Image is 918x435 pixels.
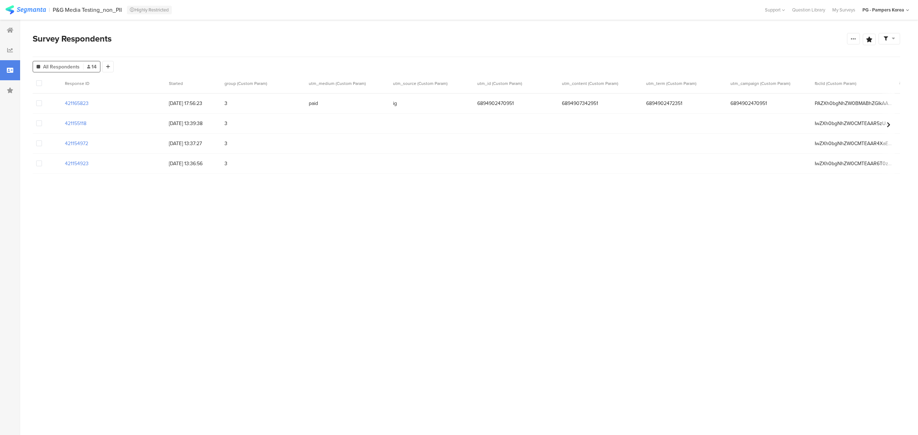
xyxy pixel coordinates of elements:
span: [DATE] 17:56:23 [169,100,217,107]
span: 3 [224,120,302,127]
span: group (Custom Param) [224,80,267,87]
section: 421155118 [65,120,86,127]
span: IwZXh0bgNhZW0CMTEAAR6T0z-wXWUiVmXpCbGWGWT7J-PhXLTHqZLniSga2IelIGBDY-FMKKMIP0vk7w_aem_GnAz4ZeKCMBO... [815,160,892,167]
section: 421154923 [65,160,89,167]
span: [DATE] 13:39:38 [169,120,217,127]
span: utm_campaign (Custom Param) [730,80,790,87]
span: utm_content (Custom Param) [562,80,618,87]
span: [DATE] 13:36:56 [169,160,217,167]
span: utm_source (Custom Param) [393,80,448,87]
span: Started [169,80,183,87]
img: segmanta logo [5,5,46,14]
span: utm_medium (Custom Param) [309,80,366,87]
span: ig [393,100,470,107]
span: [DATE] 13:37:27 [169,140,217,147]
span: IwZXh0bgNhZW0CMTEAAR4XaEsOqB1plooN_tLiFPFvLuVVbt5XBjJc_f-yyQ5uVp-3ih-XZyNf1f1P3g_aem_1ASRi3dRI1Rs... [815,140,892,147]
span: 6894907342951 [562,100,639,107]
span: utm_id (Custom Param) [477,80,522,87]
span: PAZXh0bgNhZW0BMABhZGlkAAAGRVnpuccBp3_BxRcehvW7mgwWpoY_Fv06NhXMX70HbQd_iQulqNny9qhbcBNdV_f9AXZW_ae... [815,100,892,107]
div: Highly Restricted [127,6,172,14]
span: 3 [224,100,302,107]
span: IwZXh0bgNhZW0CMTEAAR5zUOgXzWSZm23izeTdN3xM-fER2DvSSkLkQJckHZI1hQXna_13-Cz-0_RbXw_aem_IEEeK8r2mWuz... [815,120,892,127]
a: My Surveys [829,6,859,13]
div: PG - Pampers Korea [862,6,904,13]
span: 6894902470951 [730,100,808,107]
span: All Respondents [43,63,80,71]
div: | [49,6,50,14]
span: Survey Respondents [33,32,112,45]
span: 6894902470951 [477,100,554,107]
span: fbclid (Custom Param) [815,80,856,87]
a: Question Library [789,6,829,13]
span: 6894902472351 [646,100,723,107]
span: 3 [224,160,302,167]
div: P&G Media Testing_non_PII [53,6,122,13]
span: Response ID [65,80,89,87]
span: 14 [87,63,96,71]
span: utm_term (Custom Param) [646,80,696,87]
section: 421154972 [65,140,88,147]
span: paid [309,100,386,107]
span: 3 [224,140,302,147]
div: Support [765,4,785,15]
section: 421165823 [65,100,89,107]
